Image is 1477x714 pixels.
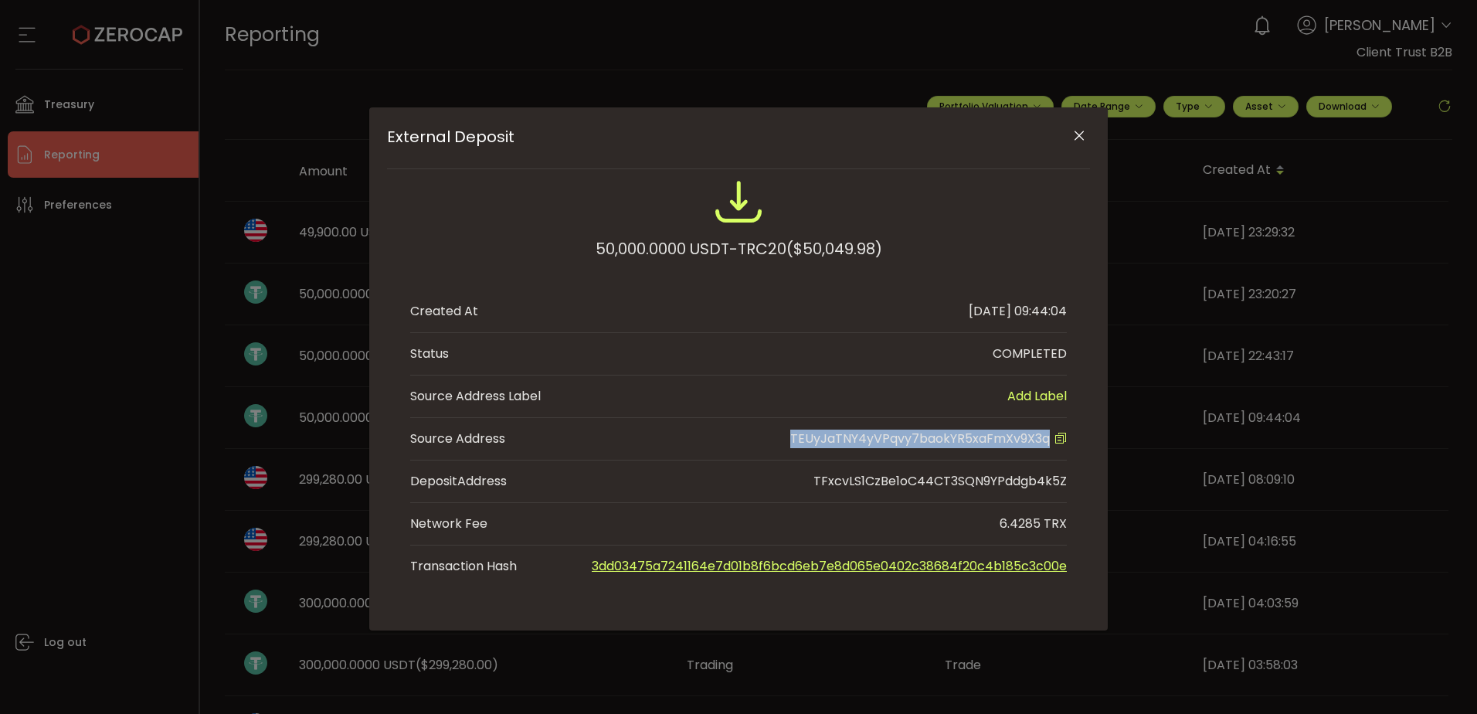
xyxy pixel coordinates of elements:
[410,387,541,406] span: Source Address Label
[592,557,1067,575] a: 3dd03475a7241164e7d01b8f6bcd6eb7e8d065e0402c38684f20c4b185c3c00e
[596,235,882,263] div: 50,000.0000 USDT-TRC20
[786,235,882,263] span: ($50,049.98)
[410,557,565,576] span: Transaction Hash
[1400,640,1477,714] iframe: Chat Widget
[369,107,1108,631] div: External Deposit
[410,472,507,491] div: Address
[387,127,1020,146] span: External Deposit
[813,472,1067,491] div: TFxcvLS1CzBe1oC44CT3SQN9YPddgb4k5Z
[1065,123,1092,150] button: Close
[410,302,478,321] div: Created At
[1000,515,1067,533] div: 6.4285 TRX
[410,345,449,363] div: Status
[993,345,1067,363] div: COMPLETED
[410,430,505,448] div: Source Address
[1007,387,1067,406] span: Add Label
[410,472,457,490] span: Deposit
[969,302,1067,321] div: [DATE] 09:44:04
[790,430,1050,447] span: TEUyJaTNY4yVPqvy7baokYR5xaFmXv9X3q
[410,515,487,533] div: Network Fee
